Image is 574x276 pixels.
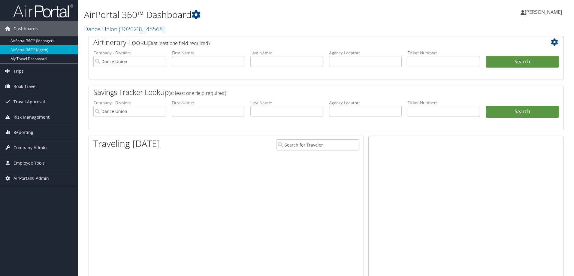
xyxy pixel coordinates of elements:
span: Dashboards [14,21,38,36]
a: Search [486,106,559,118]
h2: Airtinerary Lookup [93,37,519,47]
label: Company - Division: [93,50,166,56]
span: Reporting [14,125,33,140]
span: [PERSON_NAME] [525,9,562,15]
span: ( 302023 ) [119,25,142,33]
a: Dance Union [84,25,165,33]
span: Company Admin [14,140,47,155]
img: airportal-logo.png [13,4,73,18]
label: First Name: [172,50,245,56]
label: Ticket Number: [408,50,480,56]
span: (at least one field required) [152,40,210,47]
label: Last Name: [250,100,323,106]
a: [PERSON_NAME] [521,3,568,21]
span: Travel Approval [14,94,45,109]
span: AirPortal® Admin [14,171,49,186]
input: Search for Traveler [276,139,359,150]
span: Employee Tools [14,156,45,171]
h1: Traveling [DATE] [93,137,160,150]
h1: AirPortal 360™ Dashboard [84,8,407,21]
label: Agency Locator: [329,100,402,106]
span: , [ 45568 ] [142,25,165,33]
span: (at least one field required) [169,90,226,96]
label: Agency Locator: [329,50,402,56]
input: search accounts [93,106,166,117]
h2: Savings Tracker Lookup [93,87,519,97]
label: First Name: [172,100,245,106]
span: Risk Management [14,110,50,125]
span: Book Travel [14,79,37,94]
button: Search [486,56,559,68]
label: Ticket Number: [408,100,480,106]
label: Company - Division: [93,100,166,106]
label: Last Name: [250,50,323,56]
span: Trips [14,64,24,79]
